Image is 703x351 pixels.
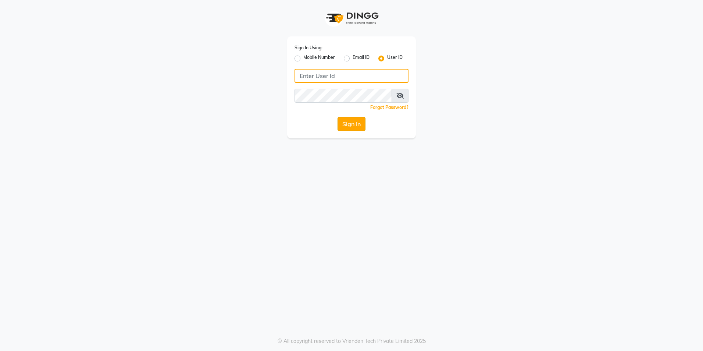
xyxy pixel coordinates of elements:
button: Sign In [338,117,365,131]
input: Username [295,89,392,103]
a: Forgot Password? [370,104,408,110]
input: Username [295,69,408,83]
label: Email ID [353,54,370,63]
label: Mobile Number [303,54,335,63]
label: Sign In Using: [295,45,322,51]
label: User ID [387,54,403,63]
img: logo1.svg [322,7,381,29]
